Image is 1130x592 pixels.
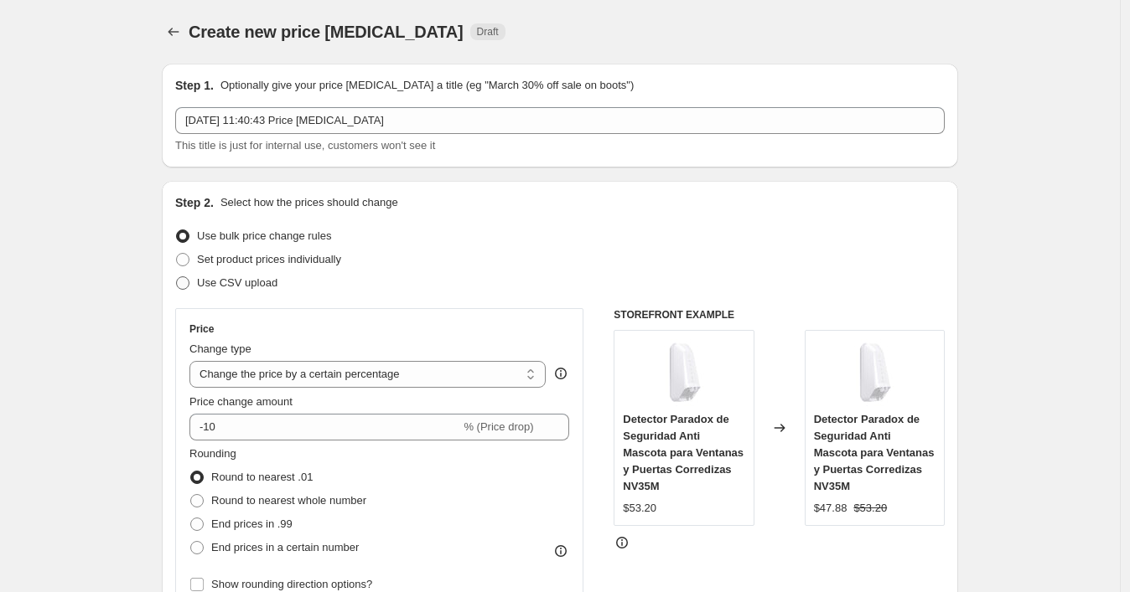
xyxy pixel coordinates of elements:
span: Detector Paradox de Seguridad Anti Mascota para Ventanas y Puertas Corredizas NV35M [814,413,935,492]
p: Optionally give your price [MEDICAL_DATA] a title (eg "March 30% off sale on boots") [220,77,634,94]
div: help [552,365,569,382]
button: Price change jobs [162,20,185,44]
h6: STOREFRONT EXAMPLE [614,308,945,322]
input: 30% off holiday sale [175,107,945,134]
p: Select how the prices should change [220,194,398,211]
span: Change type [189,342,251,355]
span: % (Price drop) [464,420,533,433]
span: Create new price [MEDICAL_DATA] [189,23,464,41]
strike: $53.20 [853,500,887,517]
span: Round to nearest whole number [211,494,366,507]
span: End prices in a certain number [211,541,359,553]
span: This title is just for internal use, customers won't see it [175,139,435,152]
span: Use CSV upload [197,276,277,289]
input: -15 [189,414,460,440]
div: $47.88 [814,500,847,517]
div: $53.20 [623,500,656,517]
h2: Step 2. [175,194,214,211]
span: Detector Paradox de Seguridad Anti Mascota para Ventanas y Puertas Corredizas NV35M [623,413,744,492]
span: Set product prices individually [197,253,341,265]
h2: Step 1. [175,77,214,94]
span: Round to nearest .01 [211,471,313,483]
span: Show rounding direction options? [211,578,372,590]
img: NV35M-2_80x.jpg [651,339,718,406]
span: Rounding [189,447,236,460]
span: Draft [477,25,499,39]
span: Use bulk price change rules [197,229,331,242]
h3: Price [189,322,214,336]
span: Price change amount [189,395,293,408]
img: NV35M-2_80x.jpg [841,339,908,406]
span: End prices in .99 [211,517,293,530]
